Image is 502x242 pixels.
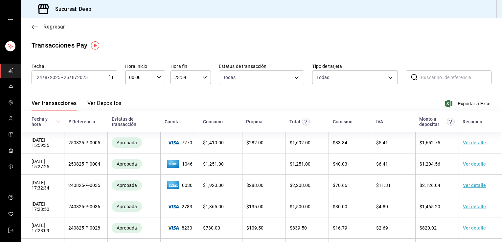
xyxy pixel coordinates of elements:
[223,74,236,81] span: Todas
[203,161,224,167] span: $ 1,251.00
[312,64,398,69] label: Tipo de tarjeta
[114,204,140,209] span: Aprobada
[165,140,195,145] span: 7270
[50,5,91,13] h3: Sucursal: Deep
[165,225,195,231] span: 8230
[112,201,142,212] div: Transacciones cobradas de manera exitosa.
[64,153,108,175] td: 250825-P-0004
[447,118,455,126] svg: Este es el monto resultante del total pagado menos comisión e IVA. Esta será la parte que se depo...
[165,204,195,209] span: 2783
[112,223,142,233] div: Transacciones cobradas de manera exitosa.
[61,75,63,80] span: -
[289,119,300,124] div: Total
[114,161,140,167] span: Aprobada
[242,153,285,175] td: -
[75,75,77,80] span: /
[114,225,140,231] span: Aprobada
[171,64,211,69] label: Hora fin
[32,116,60,127] span: Fecha y hora
[302,118,310,126] svg: Este monto equivale al total pagado por el comensal antes de aplicar Comisión e IVA.
[114,183,140,188] span: Aprobada
[376,119,383,124] div: IVA
[77,75,88,80] input: ----
[72,75,75,80] input: --
[219,64,305,69] label: Estatus de transacción
[246,183,263,188] span: $ 288.00
[165,119,180,124] div: Cuenta
[333,119,353,124] div: Comisión
[463,204,486,209] a: Ver detalle
[290,183,310,188] span: $ 2,208.00
[463,225,486,231] a: Ver detalle
[290,140,310,145] span: $ 1,692.00
[376,183,391,188] span: $ 11.31
[376,140,388,145] span: $ 5.41
[165,180,195,191] span: 0030
[203,204,224,209] span: $ 1,365.00
[64,217,108,239] td: 240825-P-0028
[333,183,347,188] span: $ 70.66
[43,24,65,30] span: Regresar
[112,116,157,127] div: Estatus de transacción
[32,40,87,50] div: Transacciones Pay
[420,161,440,167] span: $ 1,204.56
[421,71,491,84] input: Buscar no. de referencia
[420,140,440,145] span: $ 1,652.75
[63,75,69,80] input: --
[50,75,61,80] input: ----
[21,153,64,175] td: [DATE] 15:27:25
[125,64,165,69] label: Hora inicio
[112,137,142,148] div: Transacciones cobradas de manera exitosa.
[420,204,440,209] span: $ 1,465.20
[463,140,486,145] a: Ver detalle
[8,17,13,22] button: open drawer
[246,140,263,145] span: $ 282.00
[376,161,388,167] span: $ 6.41
[165,159,195,169] span: 1046
[420,225,437,231] span: $ 820.02
[333,161,347,167] span: $ 40.03
[69,75,71,80] span: /
[64,132,108,153] td: 250825-P-0005
[420,183,440,188] span: $ 2,126.04
[246,204,263,209] span: $ 135.00
[32,116,55,127] div: Fecha y hora
[112,159,142,169] div: Transacciones cobradas de manera exitosa.
[463,161,486,167] a: Ver detalle
[203,225,220,231] span: $ 730.00
[333,225,347,231] span: $ 16.79
[290,204,310,209] span: $ 1,500.00
[376,204,388,209] span: $ 4.80
[112,180,142,191] div: Transacciones cobradas de manera exitosa.
[32,100,77,111] button: Ver transacciones
[203,119,223,124] div: Consumo
[64,175,108,196] td: 240825-P-0035
[21,175,64,196] td: [DATE] 17:32:34
[246,225,263,231] span: $ 109.50
[36,75,42,80] input: --
[316,74,329,81] div: Todas
[32,24,65,30] button: Regresar
[290,225,307,231] span: $ 839.50
[32,100,122,111] div: navigation tabs
[463,183,486,188] a: Ver detalle
[91,41,99,50] img: Tooltip marker
[290,161,310,167] span: $ 1,251.00
[203,140,224,145] span: $ 1,410.00
[203,183,224,188] span: $ 1,920.00
[246,119,262,124] div: Propina
[44,75,48,80] input: --
[21,196,64,217] td: [DATE] 17:28:50
[32,64,117,69] label: Fecha
[446,100,491,108] button: Exportar a Excel
[87,100,122,111] button: Ver Depósitos
[376,225,388,231] span: $ 2.69
[64,196,108,217] td: 240825-P-0036
[68,119,95,124] div: # Referencia
[48,75,50,80] span: /
[333,140,347,145] span: $ 33.84
[21,132,64,153] td: [DATE] 15:59:35
[42,75,44,80] span: /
